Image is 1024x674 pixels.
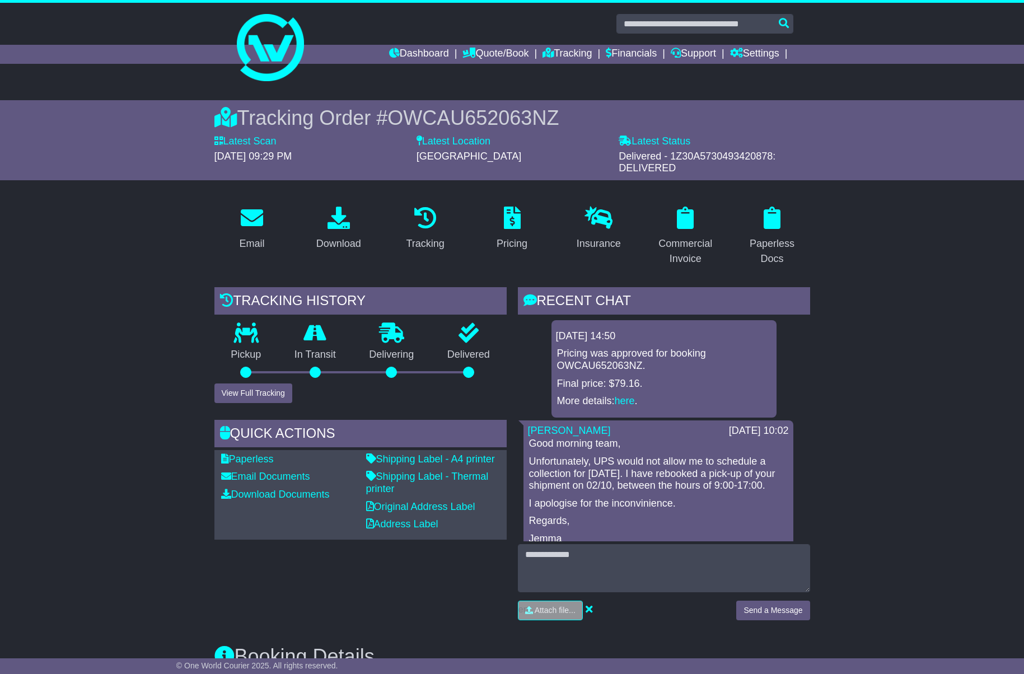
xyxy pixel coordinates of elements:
[619,151,775,174] span: Delivered - 1Z30A5730493420878: DELIVERED
[497,236,527,251] div: Pricing
[389,45,449,64] a: Dashboard
[176,661,338,670] span: © One World Courier 2025. All rights reserved.
[214,420,507,450] div: Quick Actions
[214,151,292,162] span: [DATE] 09:29 PM
[557,348,771,372] p: Pricing was approved for booking OWCAU652063NZ.
[278,349,353,361] p: In Transit
[406,236,444,251] div: Tracking
[742,236,803,266] div: Paperless Docs
[214,349,278,361] p: Pickup
[489,203,535,255] a: Pricing
[543,45,592,64] a: Tracking
[556,330,772,343] div: [DATE] 14:50
[214,106,810,130] div: Tracking Order #
[431,349,507,361] p: Delivered
[729,425,789,437] div: [DATE] 10:02
[606,45,657,64] a: Financials
[730,45,779,64] a: Settings
[648,203,723,270] a: Commercial Invoice
[366,453,495,465] a: Shipping Label - A4 printer
[557,378,771,390] p: Final price: $79.16.
[417,151,521,162] span: [GEOGRAPHIC_DATA]
[655,236,716,266] div: Commercial Invoice
[529,515,788,527] p: Regards,
[528,425,611,436] a: [PERSON_NAME]
[399,203,451,255] a: Tracking
[366,471,489,494] a: Shipping Label - Thermal printer
[232,203,272,255] a: Email
[214,287,507,317] div: Tracking history
[577,236,621,251] div: Insurance
[366,518,438,530] a: Address Label
[518,287,810,317] div: RECENT CHAT
[387,106,559,129] span: OWCAU652063NZ
[239,236,264,251] div: Email
[417,135,490,148] label: Latest Location
[615,395,635,406] a: here
[736,601,810,620] button: Send a Message
[214,383,292,403] button: View Full Tracking
[214,135,277,148] label: Latest Scan
[529,533,788,545] p: Jemma
[557,395,771,408] p: More details: .
[671,45,716,64] a: Support
[221,489,330,500] a: Download Documents
[309,203,368,255] a: Download
[529,456,788,492] p: Unfortunately, UPS would not allow me to schedule a collection for [DATE]. I have rebooked a pick...
[529,438,788,450] p: Good morning team,
[214,645,810,668] h3: Booking Details
[221,453,274,465] a: Paperless
[529,498,788,510] p: I apologise for the inconvinience.
[462,45,529,64] a: Quote/Book
[735,203,810,270] a: Paperless Docs
[569,203,628,255] a: Insurance
[316,236,361,251] div: Download
[221,471,310,482] a: Email Documents
[366,501,475,512] a: Original Address Label
[619,135,690,148] label: Latest Status
[353,349,431,361] p: Delivering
